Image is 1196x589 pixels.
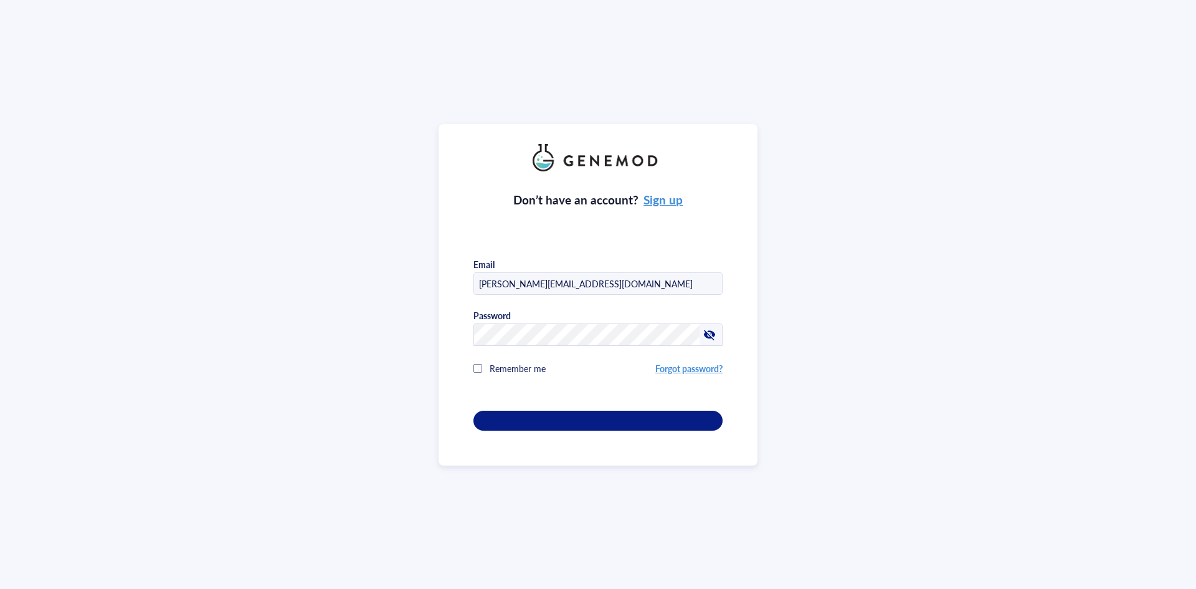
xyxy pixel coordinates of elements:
[655,362,723,375] a: Forgot password?
[643,191,683,208] a: Sign up
[490,362,546,375] span: Remember me
[473,259,495,270] div: Email
[533,144,663,171] img: genemod_logo_light-BcqUzbGq.png
[513,191,683,209] div: Don’t have an account?
[473,310,511,321] div: Password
